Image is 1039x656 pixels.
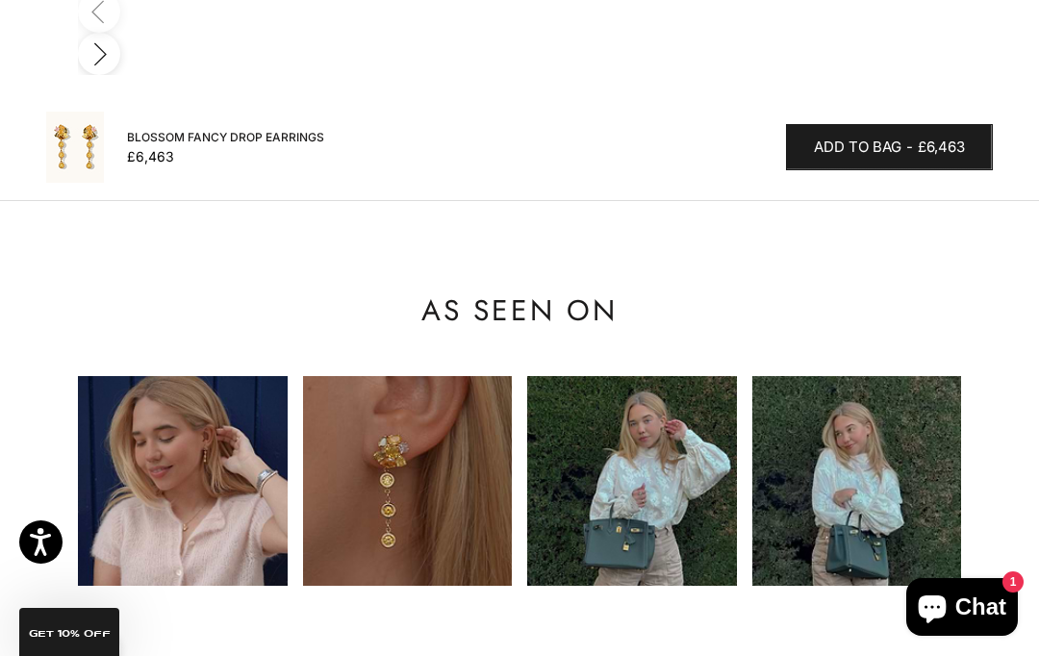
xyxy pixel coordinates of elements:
button: Add to bag-£6,463 [786,124,993,170]
span: Add to bag [814,136,901,160]
p: As Seen On [78,291,961,330]
span: £6,463 [918,136,965,160]
div: GET 10% Off [19,608,119,656]
span: Blossom Fancy Drop Earrings [127,128,324,147]
sale-price: £6,463 [127,147,174,166]
inbox-online-store-chat: Shopify online store chat [900,578,1024,641]
span: GET 10% Off [29,629,111,639]
img: #YellowGold [46,112,104,183]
